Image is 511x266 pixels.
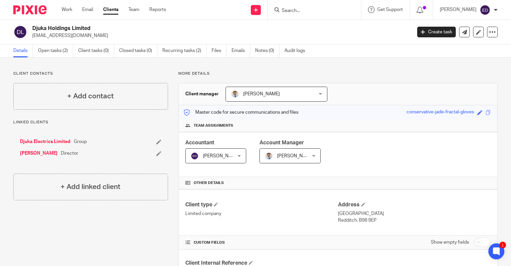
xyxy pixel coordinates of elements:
[185,140,214,145] span: Accountant
[13,71,168,76] p: Client contacts
[13,25,27,39] img: svg%3E
[185,91,219,97] h3: Client manager
[185,240,338,245] h4: CUSTOM FIELDS
[203,154,240,158] span: [PERSON_NAME]
[265,152,273,160] img: 1693835698283.jfif
[194,123,233,128] span: Team assignments
[20,138,71,145] a: Djuka Electrics Limited
[32,25,332,32] h2: Djuka Holdings Limited
[184,109,298,116] p: Master code for secure communications and files
[162,44,207,57] a: Recurring tasks (2)
[191,152,199,160] img: svg%3E
[61,150,78,157] span: Director
[82,6,93,13] a: Email
[338,201,491,208] h4: Address
[277,154,314,158] span: [PERSON_NAME]
[417,27,456,37] a: Create task
[62,6,72,13] a: Work
[74,138,87,145] span: Group
[13,120,168,125] p: Linked clients
[284,44,310,57] a: Audit logs
[212,44,227,57] a: Files
[38,44,73,57] a: Open tasks (2)
[255,44,279,57] a: Notes (0)
[407,109,474,116] div: conservative-jade-fractal-gloves
[243,92,280,96] span: [PERSON_NAME]
[128,6,139,13] a: Team
[178,71,498,76] p: More details
[149,6,166,13] a: Reports
[185,201,338,208] h4: Client type
[61,182,120,192] h4: + Add linked client
[78,44,114,57] a: Client tasks (0)
[377,7,403,12] span: Get Support
[259,140,304,145] span: Account Manager
[431,239,469,246] label: Show empty fields
[185,210,338,217] p: Limited company
[13,5,47,14] img: Pixie
[440,6,476,13] p: [PERSON_NAME]
[338,217,491,224] p: Redditch, B98 9EP
[499,242,506,248] div: 1
[32,32,407,39] p: [EMAIL_ADDRESS][DOMAIN_NAME]
[103,6,118,13] a: Clients
[67,91,114,101] h4: + Add contact
[338,210,491,217] p: [GEOGRAPHIC_DATA]
[194,180,224,186] span: Other details
[231,90,239,98] img: 1693835698283.jfif
[480,5,490,15] img: svg%3E
[119,44,157,57] a: Closed tasks (0)
[13,44,33,57] a: Details
[20,150,58,157] a: [PERSON_NAME]
[232,44,250,57] a: Emails
[281,8,341,14] input: Search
